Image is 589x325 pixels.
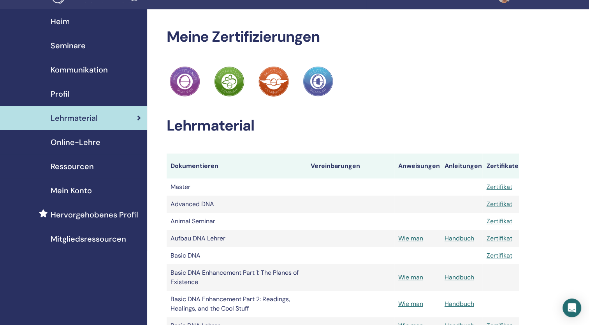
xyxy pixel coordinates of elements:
td: Animal Seminar [167,213,307,230]
img: Practitioner [258,66,289,97]
a: Handbuch [445,234,474,242]
a: Wie man [398,300,423,308]
th: Vereinbarungen [307,154,394,178]
a: Handbuch [445,273,474,281]
img: Practitioner [170,66,200,97]
a: Zertifikat [486,251,512,260]
span: Mitgliedsressourcen [51,233,126,245]
td: Basic DNA Enhancement Part 1: The Planes of Existence [167,264,307,291]
span: Ressourcen [51,161,94,172]
td: Aufbau DNA Lehrer [167,230,307,247]
img: Practitioner [214,66,244,97]
td: Master [167,178,307,196]
th: Anleitungen [441,154,483,178]
span: Heim [51,16,70,27]
td: Basic DNA [167,247,307,264]
th: Anweisungen [394,154,441,178]
th: Dokumentieren [167,154,307,178]
td: Advanced DNA [167,196,307,213]
img: Practitioner [303,66,333,97]
span: Online-Lehre [51,136,100,148]
div: Open Intercom Messenger [563,299,581,317]
a: Wie man [398,273,423,281]
h2: Lehrmaterial [167,117,519,135]
a: Zertifikat [486,234,512,242]
a: Zertifikat [486,183,512,191]
h2: Meine Zertifizierungen [167,28,519,46]
span: Profil [51,88,70,100]
span: Hervorgehobenes Profil [51,209,138,221]
a: Zertifikat [486,200,512,208]
span: Lehrmaterial [51,112,98,124]
a: Wie man [398,234,423,242]
span: Mein Konto [51,185,92,196]
th: Zertifikate [482,154,519,178]
td: Basic DNA Enhancement Part 2: Readings, Healings, and the Cool Stuff [167,291,307,317]
span: Kommunikation [51,64,108,76]
span: Seminare [51,40,86,51]
a: Zertifikat [486,217,512,225]
a: Handbuch [445,300,474,308]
